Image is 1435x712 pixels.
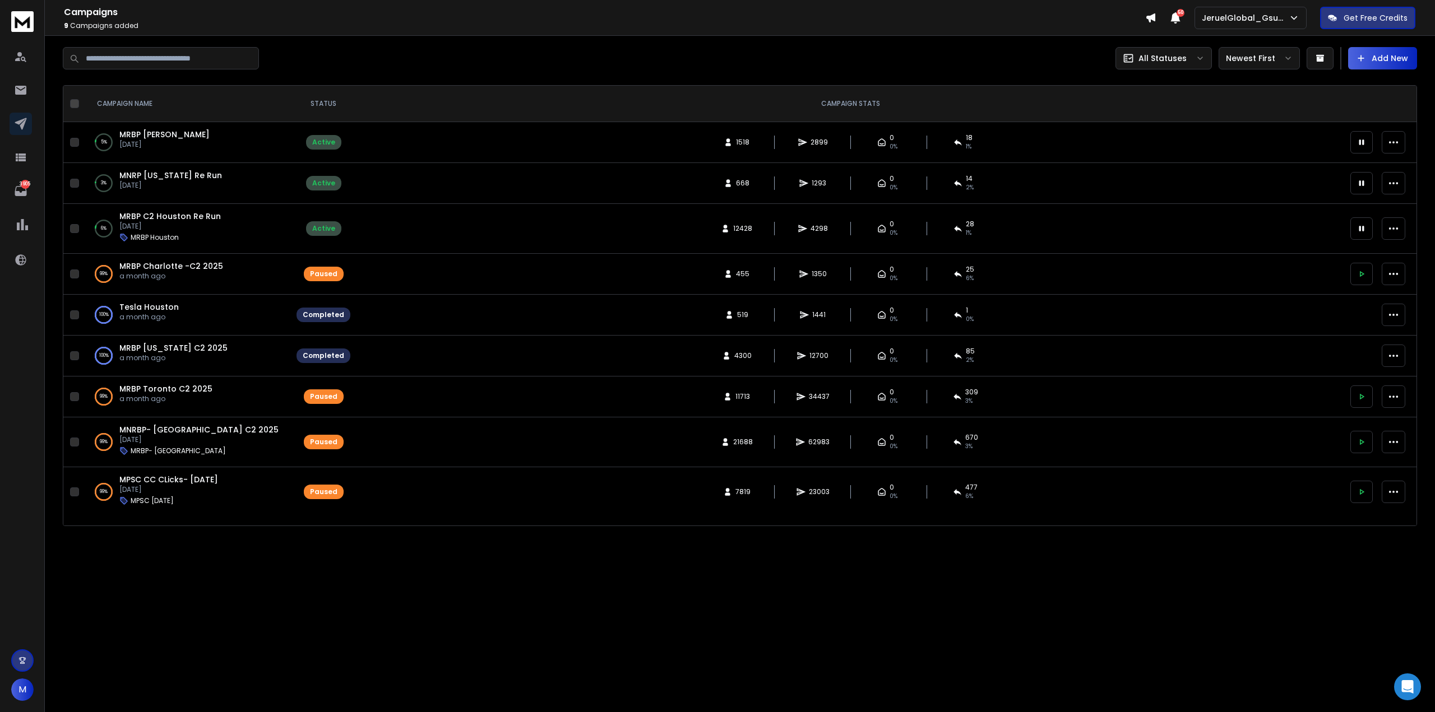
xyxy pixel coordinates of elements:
p: [DATE] [119,435,279,444]
p: 99 % [100,436,108,448]
div: Active [312,224,335,233]
span: 21688 [733,438,753,446]
p: 3 % [101,178,107,189]
p: [DATE] [119,140,210,149]
p: 100 % [99,350,109,361]
span: 2 % [966,183,974,192]
p: Campaigns added [64,21,1145,30]
span: 0% [890,183,897,192]
span: 0% [890,142,897,151]
td: 3%MNRP [US_STATE] Re Run[DATE] [84,163,290,204]
a: MRBP Toronto C2 2025 [119,383,212,394]
td: 99%MRBP Charlotte -C2 2025a month ago [84,254,290,295]
span: 12700 [809,351,828,360]
span: 4300 [734,351,752,360]
span: 0% [890,492,897,501]
p: a month ago [119,272,223,281]
span: 0 [890,220,894,229]
span: 0 [890,388,894,397]
td: 6%MRBP C2 Houston Re Run[DATE]MRBP Houston [84,204,290,254]
span: 0% [890,442,897,451]
p: JeruelGlobal_Gsuite [1202,12,1289,24]
span: 9 [64,21,68,30]
span: 0 [890,433,894,442]
span: 1293 [812,179,826,188]
span: 670 [965,433,978,442]
span: 0% [890,274,897,283]
a: MPSC CC CLicks- [DATE] [119,474,218,485]
div: Paused [310,269,337,278]
span: 1441 [812,310,826,319]
th: CAMPAIGN NAME [84,86,290,122]
th: STATUS [290,86,357,122]
p: a month ago [119,313,179,322]
span: 0% [890,397,897,406]
p: 99 % [100,391,108,402]
p: [DATE] [119,181,222,190]
span: 18 [966,133,973,142]
p: MRBP- [GEOGRAPHIC_DATA] [131,446,226,455]
span: 25 [966,265,974,274]
span: 455 [736,269,749,278]
span: 0 [890,265,894,274]
a: MRBP Charlotte -C2 2025 [119,260,223,272]
span: 85 [966,347,975,356]
td: 100%Tesla Houstona month ago [84,295,290,336]
th: CAMPAIGN STATS [357,86,1344,122]
span: 11713 [735,392,750,401]
span: 14 [966,174,973,183]
div: Paused [310,392,337,401]
button: Newest First [1219,47,1300,69]
a: MRBP [PERSON_NAME] [119,129,210,140]
img: logo [11,11,34,32]
span: 50 [1177,9,1184,17]
span: 0 % [966,315,974,324]
p: 6 % [101,223,107,234]
a: MNRBP- [GEOGRAPHIC_DATA] C2 2025 [119,424,279,435]
span: 0% [890,315,897,324]
span: 7819 [735,487,751,496]
span: 1518 [736,138,749,147]
a: 3905 [10,180,32,202]
span: 23003 [809,487,830,496]
span: 6 % [966,274,974,283]
span: 0 [890,133,894,142]
p: 5 % [101,137,107,148]
span: 0 [890,306,894,315]
p: a month ago [119,353,228,362]
a: MRBP C2 Houston Re Run [119,211,221,222]
p: a month ago [119,394,212,403]
p: 3905 [21,180,30,189]
td: 99%MPSC CC CLicks- [DATE][DATE]MPSC [DATE] [84,467,290,517]
span: 0% [890,229,897,238]
p: 100 % [99,309,109,320]
p: 99 % [100,486,108,497]
button: M [11,678,34,701]
span: 0 [890,347,894,356]
p: Get Free Credits [1344,12,1408,24]
span: 6 % [965,492,973,501]
span: 0 [890,174,894,183]
span: 2 % [966,356,974,365]
a: Tesla Houston [119,301,179,313]
div: Active [312,179,335,188]
div: Paused [310,438,337,446]
span: 1350 [812,269,827,278]
span: 12428 [733,224,752,233]
a: MRBP [US_STATE] C2 2025 [119,342,228,353]
span: 34437 [809,392,830,401]
td: 5%MRBP [PERSON_NAME][DATE] [84,122,290,163]
div: Completed [303,351,344,360]
span: 668 [736,179,749,188]
span: 519 [737,310,748,319]
span: 477 [965,483,978,492]
div: Active [312,138,335,147]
